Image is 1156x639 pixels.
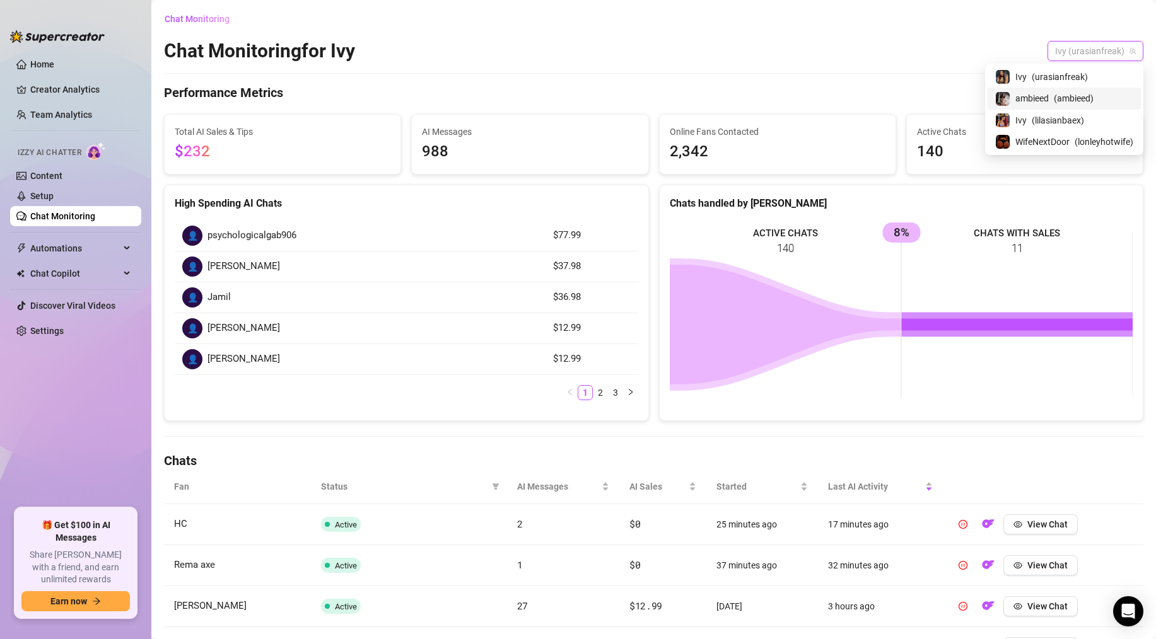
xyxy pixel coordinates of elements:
[1003,514,1078,534] button: View Chat
[1027,601,1068,611] span: View Chat
[608,385,623,400] li: 3
[30,110,92,120] a: Team Analytics
[507,469,619,504] th: AI Messages
[182,318,202,338] div: 👤
[164,452,1143,469] h4: Chats
[629,480,686,493] span: AI Sales
[1003,555,1078,575] button: View Chat
[1055,42,1136,60] span: Ivy (urasianfreak)
[30,211,95,221] a: Chat Monitoring
[1075,135,1133,149] span: ( lonleyhotwife )
[609,386,622,400] a: 3
[716,480,798,493] span: Started
[174,518,187,529] span: HC
[706,545,818,586] td: 37 minutes ago
[619,469,706,504] th: AI Sales
[959,561,967,570] span: pause-circle
[50,596,87,606] span: Earn now
[818,545,943,586] td: 32 minutes ago
[335,561,357,570] span: Active
[917,140,1133,164] span: 140
[706,586,818,627] td: [DATE]
[174,600,247,611] span: [PERSON_NAME]
[1015,70,1027,84] span: Ivy
[21,591,130,611] button: Earn nowarrow-right
[1129,47,1136,55] span: team
[175,195,638,211] div: High Spending AI Chats
[818,586,943,627] td: 3 hours ago
[517,480,599,493] span: AI Messages
[10,30,105,43] img: logo-BBDzfeDw.svg
[593,386,607,400] a: 2
[978,514,998,534] button: OF
[706,504,818,545] td: 25 minutes ago
[1015,113,1027,127] span: Ivy
[959,520,967,529] span: pause-circle
[207,290,231,305] span: Jamil
[1013,520,1022,529] span: eye
[16,269,25,278] img: Chat Copilot
[670,125,885,139] span: Online Fans Contacted
[30,59,54,69] a: Home
[207,321,280,336] span: [PERSON_NAME]
[982,517,995,530] img: OF
[1113,596,1143,626] div: Open Intercom Messenger
[563,385,578,400] li: Previous Page
[996,92,1010,106] img: ambieed
[629,517,640,530] span: $0
[30,191,54,201] a: Setup
[563,385,578,400] button: left
[1013,602,1022,611] span: eye
[978,555,998,575] button: OF
[623,385,638,400] button: right
[978,563,998,573] a: OF
[670,140,885,164] span: 2,342
[30,238,120,258] span: Automations
[175,142,210,160] span: $232
[335,602,357,611] span: Active
[489,477,502,496] span: filter
[30,326,64,336] a: Settings
[30,301,115,311] a: Discover Viral Videos
[321,480,487,493] span: Status
[670,195,1133,211] div: Chats handled by [PERSON_NAME]
[174,559,215,570] span: Rema axe
[165,14,230,24] span: Chat Monitoring
[818,504,943,545] td: 17 minutes ago
[207,228,296,243] span: psychologicalgab906
[996,70,1010,84] img: Ivy
[422,125,638,139] span: AI Messages
[623,385,638,400] li: Next Page
[978,604,998,614] a: OF
[553,352,631,367] article: $12.99
[30,79,131,100] a: Creator Analytics
[182,287,202,308] div: 👤
[16,243,26,253] span: thunderbolt
[21,549,130,586] span: Share [PERSON_NAME] with a friend, and earn unlimited rewards
[828,480,923,493] span: Last AI Activity
[21,519,130,544] span: 🎁 Get $100 in AI Messages
[164,9,240,29] button: Chat Monitoring
[553,259,631,274] article: $37.98
[996,113,1010,127] img: Ivy
[959,602,967,611] span: pause-circle
[207,352,280,367] span: [PERSON_NAME]
[517,599,528,612] span: 27
[593,385,608,400] li: 2
[30,263,120,284] span: Chat Copilot
[1032,113,1084,127] span: ( lilasianbaex )
[629,558,640,571] span: $0
[335,520,357,529] span: Active
[982,599,995,612] img: OF
[706,469,818,504] th: Started
[182,349,202,369] div: 👤
[978,522,998,532] a: OF
[578,385,593,400] li: 1
[978,596,998,616] button: OF
[818,469,943,504] th: Last AI Activity
[92,597,101,606] span: arrow-right
[1032,70,1088,84] span: ( urasianfreak )
[553,321,631,336] article: $12.99
[18,147,81,159] span: Izzy AI Chatter
[164,39,355,63] h2: Chat Monitoring for Ivy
